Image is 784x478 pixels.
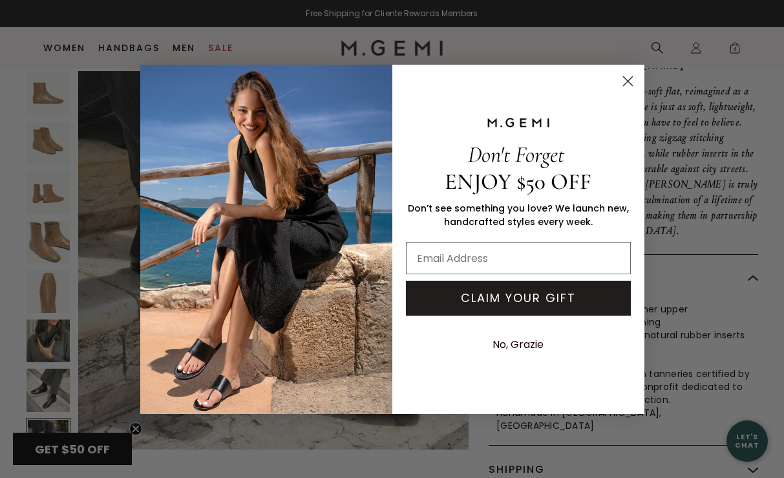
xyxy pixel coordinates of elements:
[408,202,629,228] span: Don’t see something you love? We launch new, handcrafted styles every week.
[468,141,564,168] span: Don't Forget
[617,70,639,92] button: Close dialog
[445,168,591,195] span: ENJOY $50 OFF
[486,329,550,361] button: No, Grazie
[406,242,631,274] input: Email Address
[406,281,631,316] button: CLAIM YOUR GIFT
[486,117,551,129] img: M.GEMI
[140,65,392,414] img: M.Gemi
